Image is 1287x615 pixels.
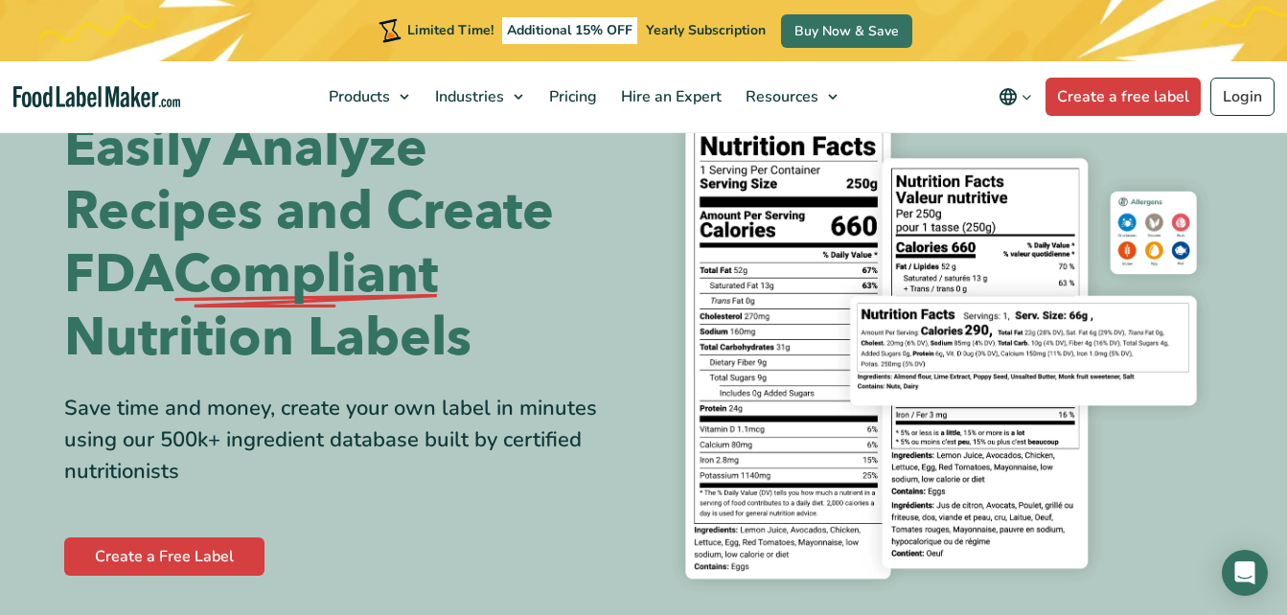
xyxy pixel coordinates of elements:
span: Hire an Expert [615,86,724,107]
a: Create a Free Label [64,537,264,576]
a: Hire an Expert [609,61,729,132]
a: Products [317,61,419,132]
span: Industries [429,86,506,107]
span: Compliant [173,243,438,307]
a: Resources [734,61,847,132]
span: Limited Time! [407,21,494,39]
span: Resources [740,86,820,107]
span: Products [323,86,392,107]
a: Food Label Maker homepage [13,86,181,108]
a: Industries [424,61,533,132]
div: Open Intercom Messenger [1222,550,1268,596]
span: Pricing [543,86,599,107]
h1: Easily Analyze Recipes and Create FDA Nutrition Labels [64,117,630,370]
button: Change language [985,78,1046,116]
span: Additional 15% OFF [502,17,637,44]
a: Pricing [538,61,605,132]
a: Login [1210,78,1275,116]
span: Yearly Subscription [646,21,766,39]
a: Create a free label [1046,78,1201,116]
a: Buy Now & Save [781,14,912,48]
div: Save time and money, create your own label in minutes using our 500k+ ingredient database built b... [64,393,630,488]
